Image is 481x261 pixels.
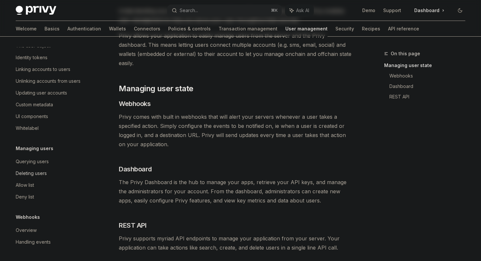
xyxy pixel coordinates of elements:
div: UI components [16,113,48,120]
a: UI components [10,111,94,122]
a: Welcome [16,21,37,37]
a: Deny list [10,191,94,203]
a: REST API [389,92,471,102]
a: API reference [388,21,419,37]
a: Overview [10,224,94,236]
a: Linking accounts to users [10,63,94,75]
a: Recipes [362,21,380,37]
span: The Privy Dashboard is the hub to manage your apps, retrieve your API keys, and manage the admini... [119,178,354,205]
a: Updating user accounts [10,87,94,99]
div: Unlinking accounts from users [16,77,80,85]
a: Custom metadata [10,99,94,111]
a: Connectors [134,21,160,37]
div: Identity tokens [16,54,47,61]
a: Whitelabel [10,122,94,134]
a: Deleting users [10,167,94,179]
div: Querying users [16,158,49,165]
div: Custom metadata [16,101,53,109]
a: Managing user state [384,60,471,71]
div: Deny list [16,193,34,201]
a: Support [383,7,401,14]
a: Webhooks [389,71,471,81]
div: Whitelabel [16,124,39,132]
span: REST API [119,221,146,230]
a: Policies & controls [168,21,211,37]
span: Privy comes with built in webhooks that will alert your servers whenever a user takes a specified... [119,112,354,149]
span: Privy allows your application to easily manage users from the server and the Privy dashboard. Thi... [119,31,354,68]
a: Dashboard [409,5,450,16]
div: Deleting users [16,169,47,177]
a: Security [335,21,354,37]
a: Demo [362,7,375,14]
button: Search...⌘K [167,5,281,16]
span: Ask AI [296,7,309,14]
a: Unlinking accounts from users [10,75,94,87]
button: Toggle dark mode [455,5,465,16]
span: Dashboard [414,7,439,14]
a: User management [285,21,328,37]
div: Updating user accounts [16,89,67,97]
h5: Managing users [16,145,53,152]
h5: Webhooks [16,213,40,221]
a: Authentication [67,21,101,37]
a: Allow list [10,179,94,191]
span: Webhooks [119,99,151,108]
a: Wallets [109,21,126,37]
span: ⌘ K [271,8,278,13]
a: Basics [45,21,60,37]
div: Linking accounts to users [16,65,70,73]
a: Transaction management [219,21,277,37]
a: Dashboard [389,81,471,92]
a: Identity tokens [10,52,94,63]
span: On this page [391,50,420,58]
span: Dashboard [119,165,152,174]
span: Managing user state [119,83,193,94]
div: Search... [180,7,198,14]
a: Handling events [10,236,94,248]
div: Overview [16,226,37,234]
button: Ask AI [285,5,314,16]
a: Querying users [10,156,94,167]
img: dark logo [16,6,56,15]
div: Handling events [16,238,51,246]
span: Privy supports myriad API endpoints to manage your application from your server. Your application... [119,234,354,252]
div: Allow list [16,181,34,189]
